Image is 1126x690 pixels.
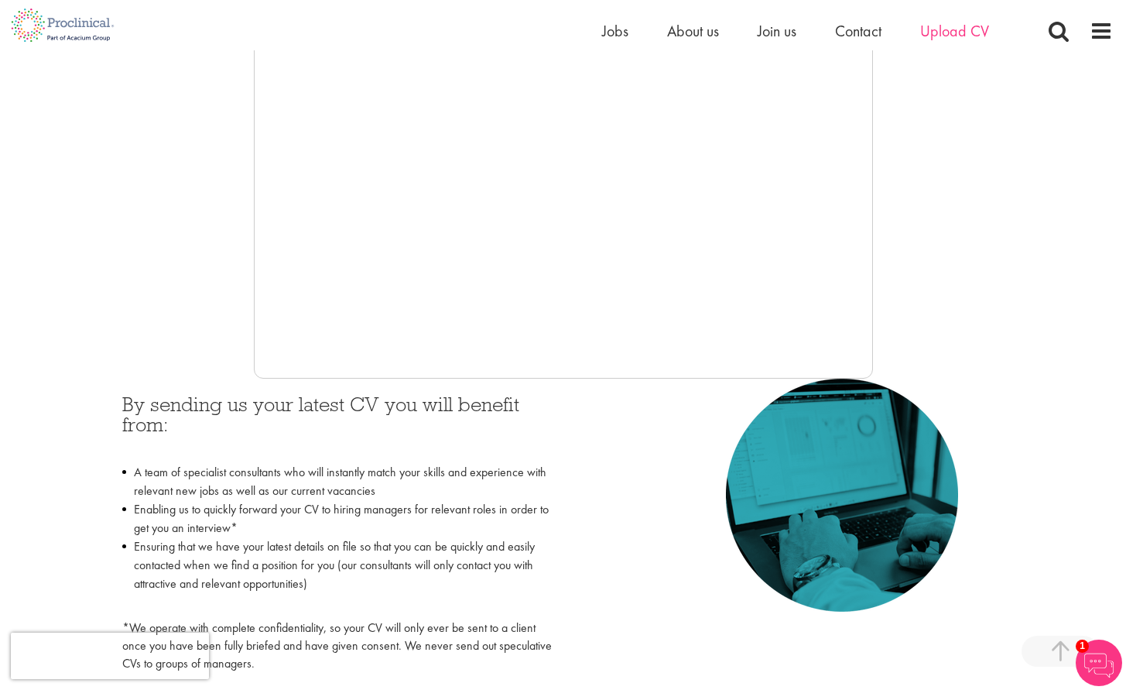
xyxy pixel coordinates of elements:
iframe: reCAPTCHA [11,633,209,679]
img: Chatbot [1076,640,1122,686]
a: Contact [835,21,881,41]
span: 1 [1076,640,1089,653]
a: Upload CV [920,21,989,41]
li: Ensuring that we have your latest details on file so that you can be quickly and easily contacted... [122,537,552,612]
li: Enabling us to quickly forward your CV to hiring managers for relevant roles in order to get you ... [122,500,552,537]
a: About us [667,21,719,41]
li: A team of specialist consultants who will instantly match your skills and experience with relevan... [122,463,552,500]
a: Jobs [602,21,628,41]
p: *We operate with complete confidentiality, so your CV will only ever be sent to a client once you... [122,620,552,673]
a: Join us [758,21,796,41]
h3: By sending us your latest CV you will benefit from: [122,394,552,455]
